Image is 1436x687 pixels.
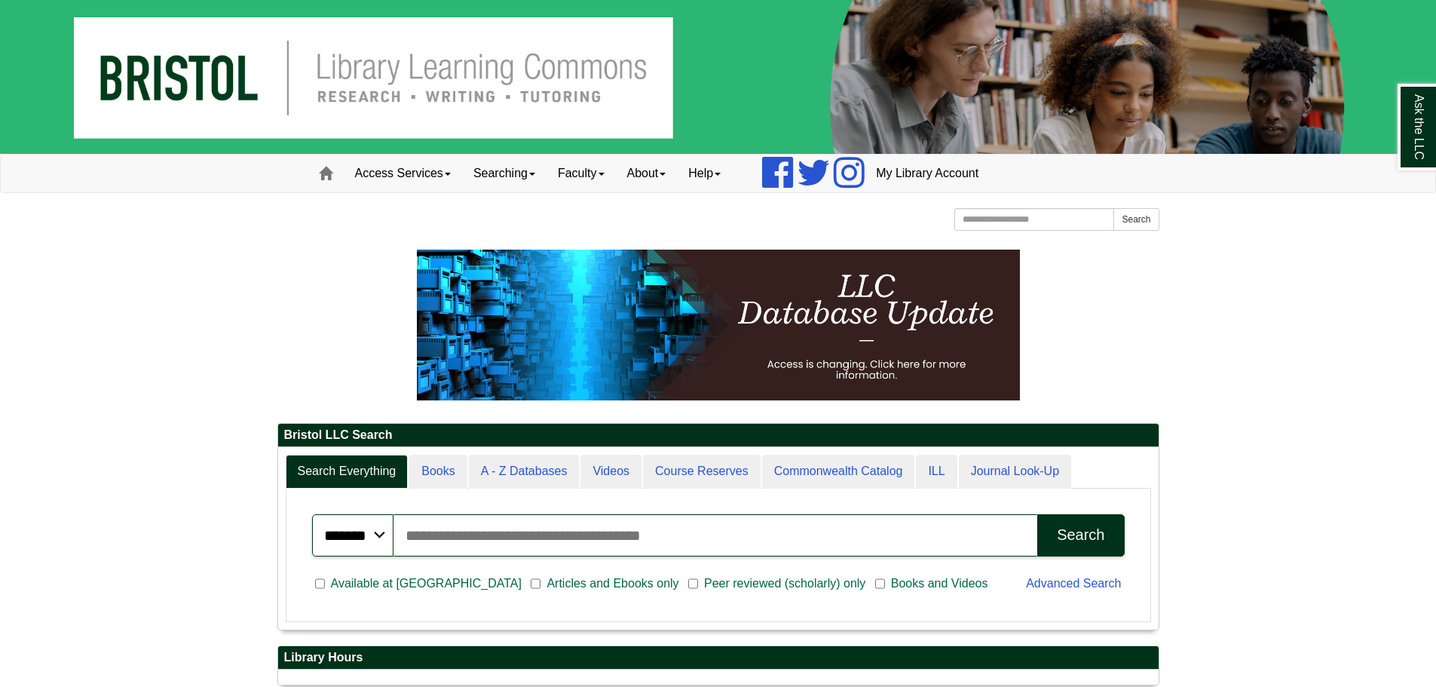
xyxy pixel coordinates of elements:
[344,155,462,192] a: Access Services
[677,155,732,192] a: Help
[885,575,994,593] span: Books and Videos
[959,455,1071,489] a: Journal Look-Up
[325,575,528,593] span: Available at [GEOGRAPHIC_DATA]
[417,250,1020,400] img: HTML tutorial
[1057,526,1104,544] div: Search
[875,577,885,590] input: Books and Videos
[1113,208,1159,231] button: Search
[547,155,616,192] a: Faculty
[643,455,761,489] a: Course Reserves
[580,455,641,489] a: Videos
[278,646,1159,670] h2: Library Hours
[409,455,467,489] a: Books
[698,575,871,593] span: Peer reviewed (scholarly) only
[315,577,325,590] input: Available at [GEOGRAPHIC_DATA]
[1026,577,1121,590] a: Advanced Search
[278,424,1159,447] h2: Bristol LLC Search
[1037,514,1124,557] button: Search
[540,575,684,593] span: Articles and Ebooks only
[462,155,547,192] a: Searching
[916,455,957,489] a: ILL
[762,455,915,489] a: Commonwealth Catalog
[286,455,409,489] a: Search Everything
[531,577,540,590] input: Articles and Ebooks only
[469,455,580,489] a: A - Z Databases
[865,155,990,192] a: My Library Account
[616,155,678,192] a: About
[688,577,698,590] input: Peer reviewed (scholarly) only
